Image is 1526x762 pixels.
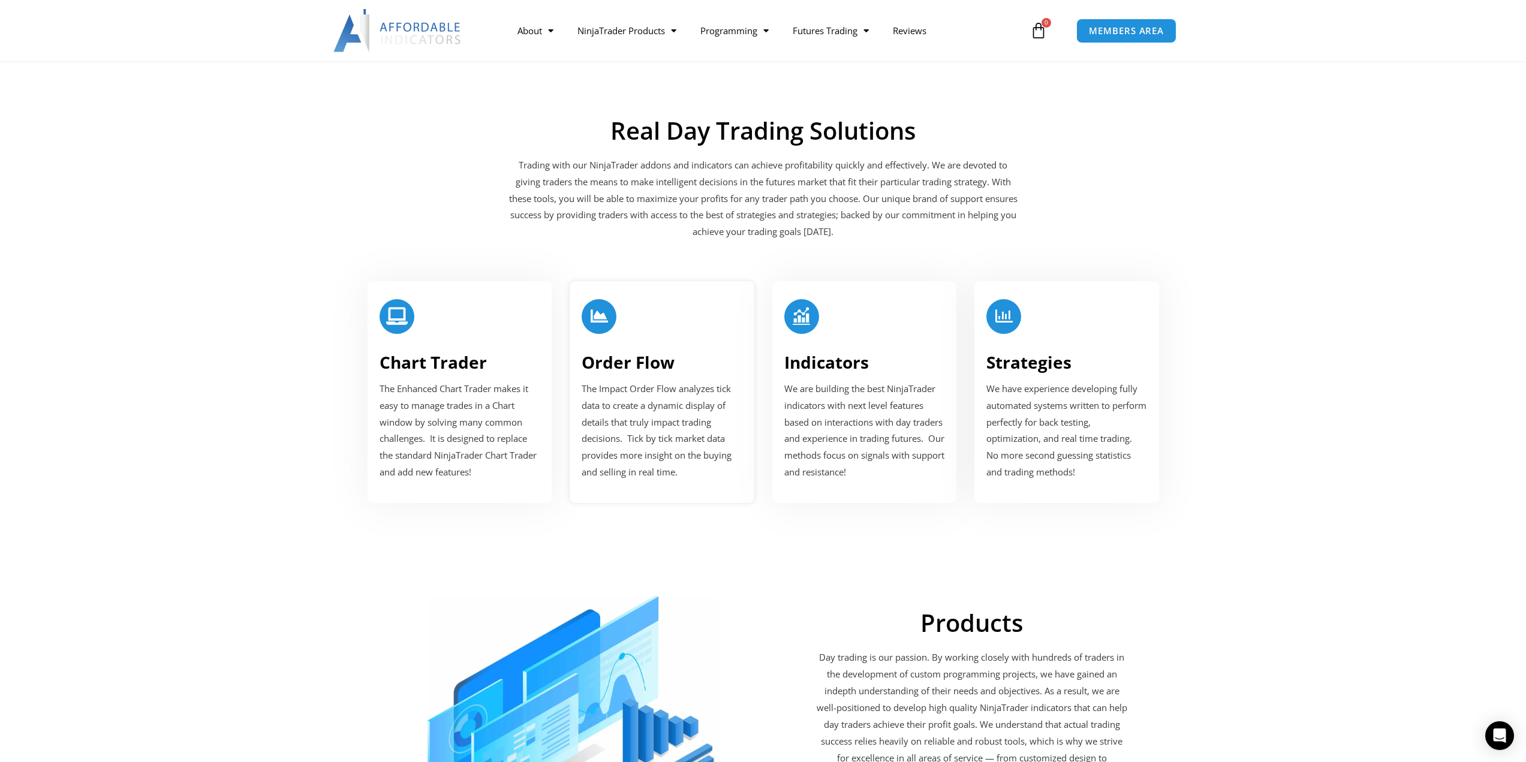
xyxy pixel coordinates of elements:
[688,17,781,44] a: Programming
[1089,26,1164,35] span: MEMBERS AREA
[815,609,1128,637] h2: Products
[380,351,487,374] a: Chart Trader
[508,157,1018,240] p: Trading with our NinjaTrader addons and indicators can achieve profitability quickly and effectiv...
[986,381,1147,481] p: We have experience developing fully automated systems written to perform perfectly for back testi...
[508,116,1018,145] h2: Real Day Trading Solutions
[1485,721,1514,750] div: Open Intercom Messenger
[565,17,688,44] a: NinjaTrader Products
[333,9,462,52] img: LogoAI | Affordable Indicators – NinjaTrader
[784,351,869,374] a: Indicators
[881,17,938,44] a: Reviews
[1012,13,1065,48] a: 0
[986,351,1071,374] a: Strategies
[505,17,565,44] a: About
[784,382,944,478] span: We are building the best NinjaTrader indicators with next level features based on interactions wi...
[781,17,881,44] a: Futures Trading
[582,382,732,478] span: The Impact Order Flow analyzes tick data to create a dynamic display of details that truly impact...
[1042,18,1051,28] span: 0
[380,381,540,481] p: The Enhanced Chart Trader makes it easy to manage trades in a Chart window by solving many common...
[1076,19,1176,43] a: MEMBERS AREA
[505,17,1027,44] nav: Menu
[582,351,675,374] a: Order Flow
